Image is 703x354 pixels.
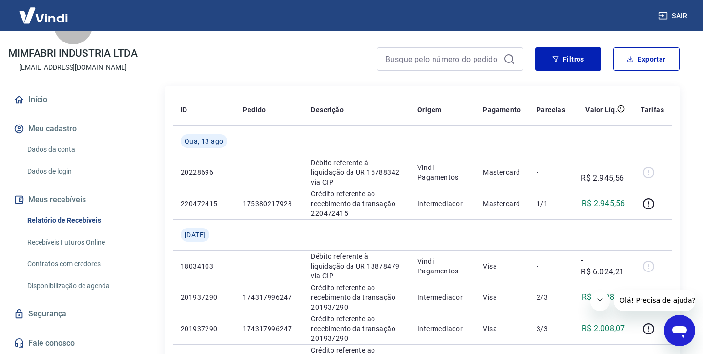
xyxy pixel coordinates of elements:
p: R$ 2.008,07 [582,292,625,303]
p: Intermediador [417,324,467,333]
span: Qua, 13 ago [185,136,223,146]
p: Mastercard [483,199,521,208]
p: Débito referente à liquidação da UR 13878479 via CIP [311,251,401,281]
p: 1/1 [537,199,565,208]
a: Dados da conta [23,140,134,160]
p: Intermediador [417,292,467,302]
p: ID [181,105,187,115]
iframe: Mensagem da empresa [614,290,695,311]
p: [EMAIL_ADDRESS][DOMAIN_NAME] [19,62,127,73]
button: Exportar [613,47,680,71]
p: 18034103 [181,261,227,271]
a: Disponibilização de agenda [23,276,134,296]
p: - [537,167,565,177]
iframe: Fechar mensagem [590,292,610,311]
p: Descrição [311,105,344,115]
button: Filtros [535,47,601,71]
button: Meus recebíveis [12,189,134,210]
p: 2/3 [537,292,565,302]
p: Visa [483,261,521,271]
a: Fale conosco [12,333,134,354]
p: Crédito referente ao recebimento da transação 220472415 [311,189,401,218]
a: Dados de login [23,162,134,182]
input: Busque pelo número do pedido [385,52,499,66]
a: Contratos com credores [23,254,134,274]
span: Olá! Precisa de ajuda? [6,7,82,15]
p: Crédito referente ao recebimento da transação 201937290 [311,283,401,312]
p: 175380217928 [243,199,295,208]
p: 220472415 [181,199,227,208]
p: Pagamento [483,105,521,115]
a: Recebíveis Futuros Online [23,232,134,252]
p: Vindi Pagamentos [417,256,467,276]
iframe: Botão para abrir a janela de mensagens [664,315,695,346]
p: R$ 2.008,07 [582,323,625,334]
p: Visa [483,292,521,302]
img: Vindi [12,0,75,30]
span: [DATE] [185,230,206,240]
p: R$ 2.945,56 [582,198,625,209]
p: - [537,261,565,271]
a: Relatório de Recebíveis [23,210,134,230]
p: Valor Líq. [585,105,617,115]
p: 201937290 [181,324,227,333]
button: Meu cadastro [12,118,134,140]
p: 20228696 [181,167,227,177]
a: Segurança [12,303,134,325]
p: Pedido [243,105,266,115]
p: Tarifas [641,105,664,115]
p: Parcelas [537,105,565,115]
p: Mastercard [483,167,521,177]
p: Visa [483,324,521,333]
p: Vindi Pagamentos [417,163,467,182]
button: Sair [656,7,691,25]
p: Intermediador [417,199,467,208]
p: 174317996247 [243,292,295,302]
p: 3/3 [537,324,565,333]
p: Origem [417,105,441,115]
p: -R$ 2.945,56 [581,161,625,184]
p: 201937290 [181,292,227,302]
p: Débito referente à liquidação da UR 15788342 via CIP [311,158,401,187]
p: 174317996247 [243,324,295,333]
a: Início [12,89,134,110]
p: MIMFABRI INDUSTRIA LTDA [8,48,138,59]
p: -R$ 6.024,21 [581,254,625,278]
p: Crédito referente ao recebimento da transação 201937290 [311,314,401,343]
